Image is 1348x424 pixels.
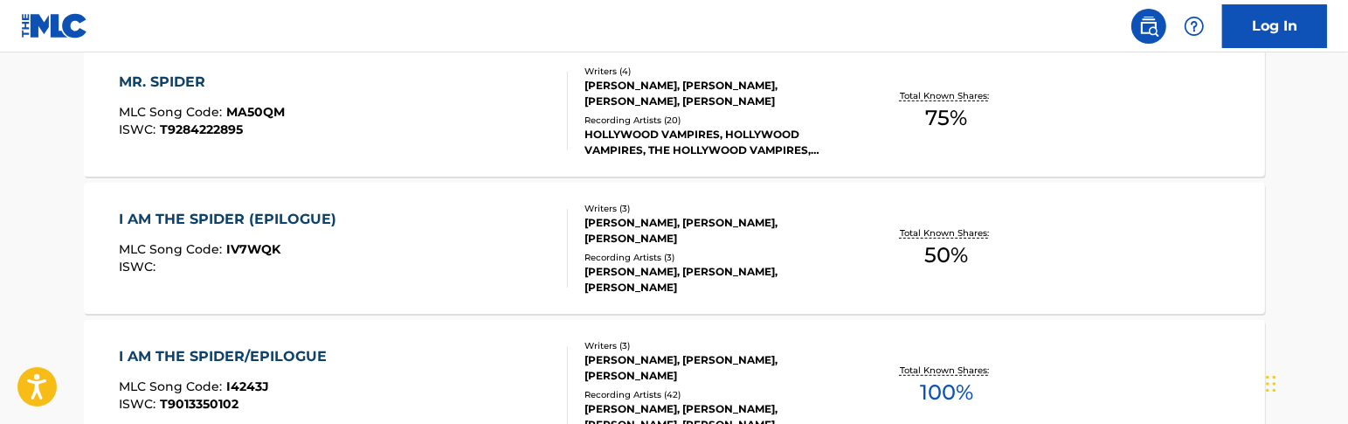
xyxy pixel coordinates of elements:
[1222,4,1327,48] a: Log In
[1184,16,1205,37] img: help
[84,45,1265,177] a: MR. SPIDERMLC Song Code:MA50QMISWC:T9284222895Writers (4)[PERSON_NAME], [PERSON_NAME], [PERSON_NA...
[119,379,226,394] span: MLC Song Code :
[584,114,848,127] div: Recording Artists ( 20 )
[584,388,848,401] div: Recording Artists ( 42 )
[900,364,993,377] p: Total Known Shares:
[119,259,160,275] span: ISWC :
[119,346,335,367] div: I AM THE SPIDER/EPILOGUE
[119,72,285,93] div: MR. SPIDER
[1177,9,1212,44] div: Help
[119,396,160,412] span: ISWC :
[1261,340,1348,424] iframe: Chat Widget
[119,209,345,230] div: I AM THE SPIDER (EPILOGUE)
[21,13,88,38] img: MLC Logo
[584,251,848,264] div: Recording Artists ( 3 )
[226,379,269,394] span: I4243J
[924,240,968,271] span: 50 %
[900,89,993,102] p: Total Known Shares:
[119,122,160,137] span: ISWC :
[584,264,848,295] div: [PERSON_NAME], [PERSON_NAME], [PERSON_NAME]
[584,202,848,215] div: Writers ( 3 )
[119,104,226,120] span: MLC Song Code :
[920,377,973,408] span: 100 %
[584,339,848,352] div: Writers ( 3 )
[584,352,848,384] div: [PERSON_NAME], [PERSON_NAME], [PERSON_NAME]
[584,215,848,247] div: [PERSON_NAME], [PERSON_NAME], [PERSON_NAME]
[925,102,967,134] span: 75 %
[1266,358,1276,410] div: Drag
[1138,16,1159,37] img: search
[584,65,848,78] div: Writers ( 4 )
[226,241,280,257] span: IV7WQK
[226,104,285,120] span: MA50QM
[119,241,226,257] span: MLC Song Code :
[160,396,238,412] span: T9013350102
[584,127,848,158] div: HOLLYWOOD VAMPIRES, HOLLYWOOD VAMPIRES, THE HOLLYWOOD VAMPIRES, [PERSON_NAME] & [PERSON_NAME], HO...
[1131,9,1166,44] a: Public Search
[84,183,1265,314] a: I AM THE SPIDER (EPILOGUE)MLC Song Code:IV7WQKISWC:Writers (3)[PERSON_NAME], [PERSON_NAME], [PERS...
[900,226,993,240] p: Total Known Shares:
[160,122,243,137] span: T9284222895
[584,78,848,109] div: [PERSON_NAME], [PERSON_NAME], [PERSON_NAME], [PERSON_NAME]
